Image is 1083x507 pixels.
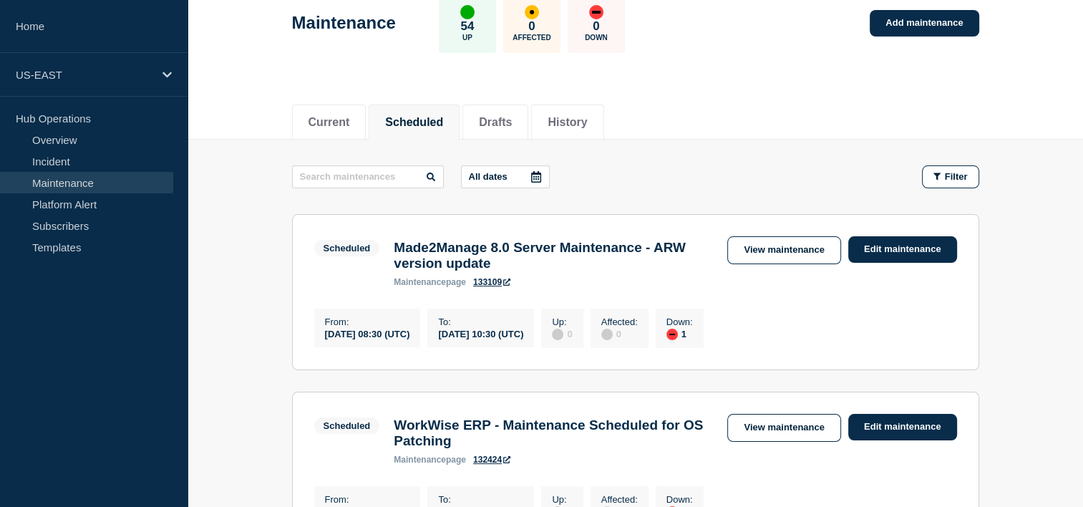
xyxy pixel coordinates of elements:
p: All dates [469,171,507,182]
div: down [666,329,678,340]
span: maintenance [394,455,446,465]
a: Edit maintenance [848,236,957,263]
p: To : [438,494,523,505]
div: up [460,5,475,19]
div: down [589,5,603,19]
div: affected [525,5,539,19]
p: To : [438,317,523,327]
div: 1 [666,327,693,340]
h1: Maintenance [292,13,396,33]
p: page [394,277,466,287]
p: US-EAST [16,69,153,81]
button: Filter [922,165,979,188]
div: Scheduled [324,243,371,253]
p: From : [325,494,410,505]
h3: WorkWise ERP - Maintenance Scheduled for OS Patching [394,417,713,449]
a: Add maintenance [870,10,978,37]
p: 54 [460,19,474,34]
span: Filter [945,171,968,182]
button: All dates [461,165,550,188]
a: 132424 [473,455,510,465]
p: page [394,455,466,465]
p: Affected : [601,494,638,505]
p: 0 [528,19,535,34]
button: Drafts [479,116,512,129]
p: Down [585,34,608,42]
a: 133109 [473,277,510,287]
div: Scheduled [324,420,371,431]
div: [DATE] 10:30 (UTC) [438,327,523,339]
button: Scheduled [385,116,443,129]
p: From : [325,317,410,327]
a: View maintenance [727,236,840,264]
button: Current [309,116,350,129]
div: disabled [552,329,563,340]
h3: Made2Manage 8.0 Server Maintenance - ARW version update [394,240,713,271]
p: Up [462,34,472,42]
p: Down : [666,494,693,505]
div: 0 [601,327,638,340]
p: Affected : [601,317,638,327]
a: Edit maintenance [848,414,957,440]
button: History [548,116,587,129]
span: maintenance [394,277,446,287]
div: disabled [601,329,613,340]
p: Down : [666,317,693,327]
div: 0 [552,327,572,340]
p: Affected [513,34,550,42]
input: Search maintenances [292,165,444,188]
p: 0 [593,19,599,34]
a: View maintenance [727,414,840,442]
p: Up : [552,494,572,505]
p: Up : [552,317,572,327]
div: [DATE] 08:30 (UTC) [325,327,410,339]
